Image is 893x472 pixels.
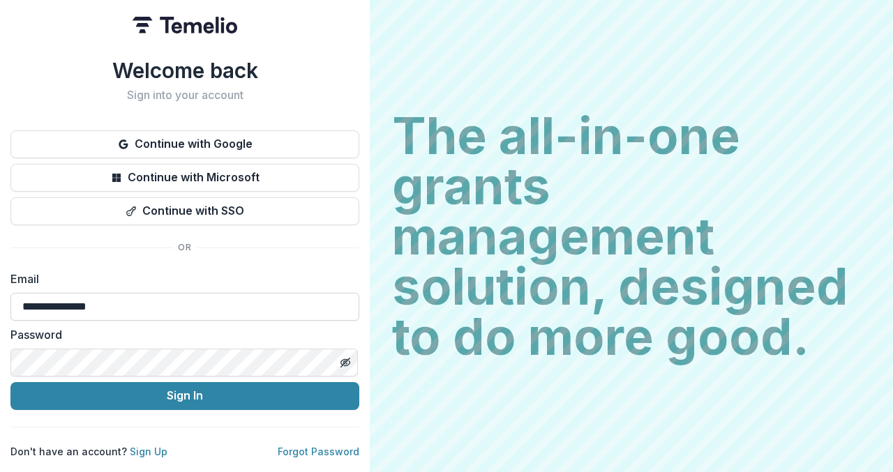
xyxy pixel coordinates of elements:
[10,382,359,410] button: Sign In
[10,197,359,225] button: Continue with SSO
[10,58,359,83] h1: Welcome back
[10,271,351,287] label: Email
[10,164,359,192] button: Continue with Microsoft
[10,130,359,158] button: Continue with Google
[10,89,359,102] h2: Sign into your account
[10,444,167,459] p: Don't have an account?
[10,326,351,343] label: Password
[278,446,359,457] a: Forgot Password
[334,351,357,374] button: Toggle password visibility
[133,17,237,33] img: Temelio
[130,446,167,457] a: Sign Up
